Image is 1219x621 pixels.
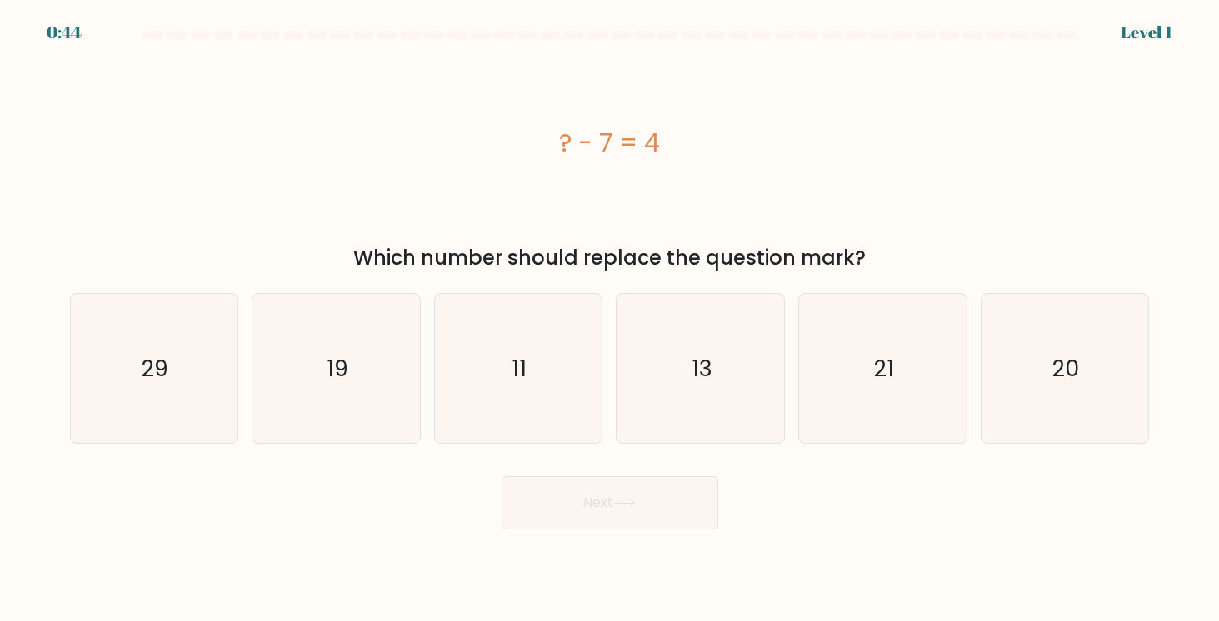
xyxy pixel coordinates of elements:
text: 13 [692,353,712,384]
div: 0:44 [47,20,82,45]
text: 20 [1053,353,1080,384]
text: 29 [142,353,169,384]
text: 19 [327,353,348,384]
text: 11 [512,353,527,384]
button: Next [502,476,718,529]
div: ? - 7 = 4 [70,124,1150,161]
div: Which number should replace the question mark? [80,243,1140,273]
div: Level 1 [1121,20,1172,45]
text: 21 [874,353,894,384]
